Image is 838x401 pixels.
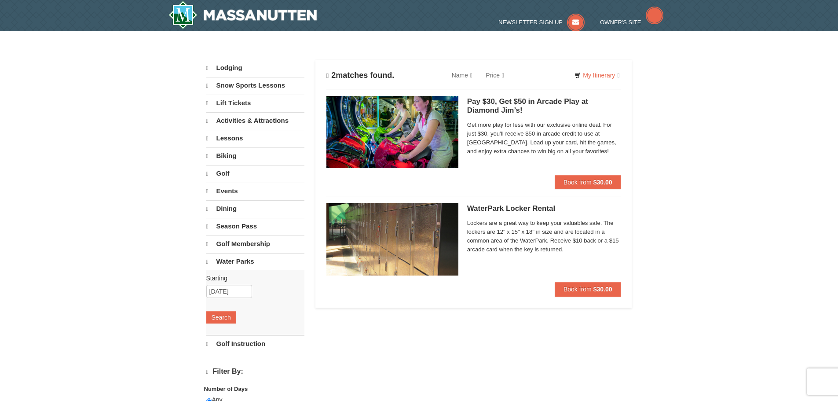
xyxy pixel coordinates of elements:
[206,274,298,283] label: Starting
[206,165,304,182] a: Golf
[206,95,304,111] a: Lift Tickets
[564,286,592,293] span: Book from
[593,179,612,186] strong: $30.00
[206,183,304,199] a: Events
[206,383,245,390] strong: Price: (USD $)
[206,200,304,217] a: Dining
[569,69,625,82] a: My Itinerary
[168,1,317,29] a: Massanutten Resort
[206,253,304,270] a: Water Parks
[498,19,563,26] span: Newsletter Sign Up
[600,19,663,26] a: Owner's Site
[206,218,304,235] a: Season Pass
[168,1,317,29] img: Massanutten Resort Logo
[206,335,304,352] a: Golf Instruction
[204,386,248,392] strong: Number of Days
[600,19,641,26] span: Owner's Site
[206,311,236,324] button: Search
[206,368,304,376] h4: Filter By:
[498,19,585,26] a: Newsletter Sign Up
[206,130,304,147] a: Lessons
[593,286,612,293] strong: $30.00
[555,282,621,296] button: Book from $30.00
[206,235,304,252] a: Golf Membership
[326,96,458,168] img: 6619917-1621-4efc4b47.jpg
[326,203,458,275] img: 6619917-1005-d92ad057.png
[206,60,304,76] a: Lodging
[467,121,621,156] span: Get more play for less with our exclusive online deal. For just $30, you’ll receive $50 in arcade...
[206,77,304,94] a: Snow Sports Lessons
[206,147,304,164] a: Biking
[206,112,304,129] a: Activities & Attractions
[467,97,621,115] h5: Pay $30, Get $50 in Arcade Play at Diamond Jim’s!
[445,66,479,84] a: Name
[467,204,621,213] h5: WaterPark Locker Rental
[479,66,511,84] a: Price
[555,175,621,189] button: Book from $30.00
[467,219,621,254] span: Lockers are a great way to keep your valuables safe. The lockers are 12" x 15" x 18" in size and ...
[564,179,592,186] span: Book from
